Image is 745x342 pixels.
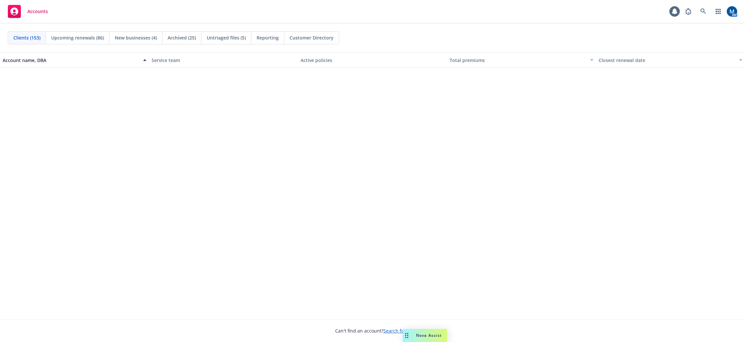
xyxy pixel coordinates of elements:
a: Report a Bug [682,5,695,18]
span: Nova Assist [416,333,442,338]
span: Clients (153) [13,34,40,41]
a: Switch app [712,5,725,18]
span: Can't find an account? [335,327,410,334]
div: Active policies [301,57,444,64]
button: Nova Assist [403,329,447,342]
div: Total premiums [450,57,586,64]
span: Upcoming renewals (86) [51,34,104,41]
button: Closest renewal date [596,52,745,68]
button: Service team [149,52,298,68]
span: Accounts [27,9,48,14]
a: Search [697,5,710,18]
div: Account name, DBA [3,57,139,64]
button: Active policies [298,52,447,68]
div: Drag to move [403,329,411,342]
span: New businesses (4) [115,34,157,41]
button: Total premiums [447,52,596,68]
a: Accounts [5,2,51,21]
img: photo [727,6,737,17]
span: Reporting [257,34,279,41]
div: Closest renewal date [599,57,735,64]
div: Service team [152,57,295,64]
a: Search for it [383,328,410,334]
span: Customer Directory [290,34,334,41]
span: Archived (25) [168,34,196,41]
span: Untriaged files (5) [207,34,246,41]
